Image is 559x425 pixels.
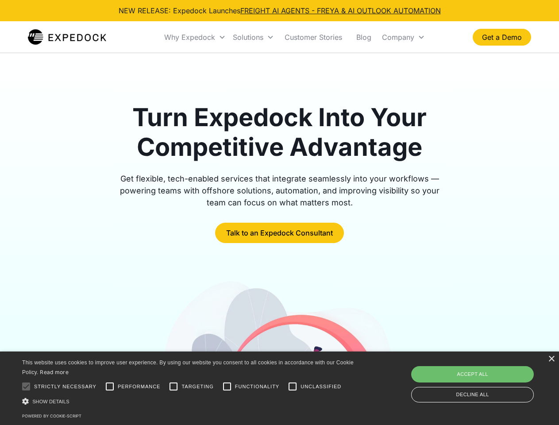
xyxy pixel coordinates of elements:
[382,33,414,42] div: Company
[22,359,354,376] span: This website uses cookies to improve user experience. By using our website you consent to all coo...
[28,28,106,46] a: home
[349,22,378,52] a: Blog
[34,383,96,390] span: Strictly necessary
[229,22,278,52] div: Solutions
[181,383,213,390] span: Targeting
[22,397,357,406] div: Show details
[215,223,344,243] a: Talk to an Expedock Consultant
[40,369,69,375] a: Read more
[119,5,441,16] div: NEW RELEASE: Expedock Launches
[412,329,559,425] iframe: Chat Widget
[110,173,450,209] div: Get flexible, tech-enabled services that integrate seamlessly into your workflows — powering team...
[378,22,428,52] div: Company
[240,6,441,15] a: FREIGHT AI AGENTS - FREYA & AI OUTLOOK AUTOMATION
[164,33,215,42] div: Why Expedock
[32,399,69,404] span: Show details
[233,33,263,42] div: Solutions
[118,383,161,390] span: Performance
[28,28,106,46] img: Expedock Logo
[110,103,450,162] h1: Turn Expedock Into Your Competitive Advantage
[161,22,229,52] div: Why Expedock
[22,413,81,418] a: Powered by cookie-script
[301,383,341,390] span: Unclassified
[473,29,531,46] a: Get a Demo
[278,22,349,52] a: Customer Stories
[235,383,279,390] span: Functionality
